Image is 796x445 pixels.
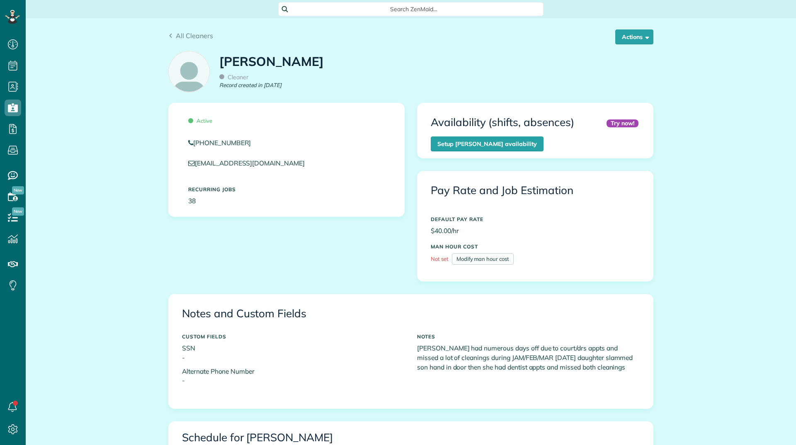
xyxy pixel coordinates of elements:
[176,32,213,40] span: All Cleaners
[452,253,514,265] a: Modify man hour cost
[219,55,324,68] h1: [PERSON_NAME]
[219,73,248,81] span: Cleaner
[417,334,640,339] h5: NOTES
[615,29,653,44] button: Actions
[431,255,449,262] span: Not set
[431,216,640,222] h5: DEFAULT PAY RATE
[168,31,213,41] a: All Cleaners
[182,432,640,444] h3: Schedule for [PERSON_NAME]
[12,186,24,195] span: New
[188,117,212,124] span: Active
[188,196,385,206] p: 38
[219,81,282,89] em: Record created in [DATE]
[431,117,574,129] h3: Availability (shifts, absences)
[431,136,544,151] a: Setup [PERSON_NAME] availability
[182,308,640,320] h3: Notes and Custom Fields
[188,138,385,148] a: [PHONE_NUMBER]
[431,226,640,236] p: $40.00/hr
[188,159,313,167] a: [EMAIL_ADDRESS][DOMAIN_NAME]
[182,334,405,339] h5: CUSTOM FIELDS
[12,207,24,216] span: New
[182,343,405,362] p: SSN -
[607,119,638,127] div: Try now!
[169,51,209,92] img: employee_icon-c2f8239691d896a72cdd9dc41cfb7b06f9d69bdd837a2ad469be8ff06ab05b5f.png
[431,244,640,249] h5: MAN HOUR COST
[182,367,405,386] p: Alternate Phone Number -
[431,185,640,197] h3: Pay Rate and Job Estimation
[417,343,640,372] p: [PERSON_NAME] had numerous days off due to court/drs appts and missed a lot of cleanings during J...
[188,187,385,192] h5: Recurring Jobs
